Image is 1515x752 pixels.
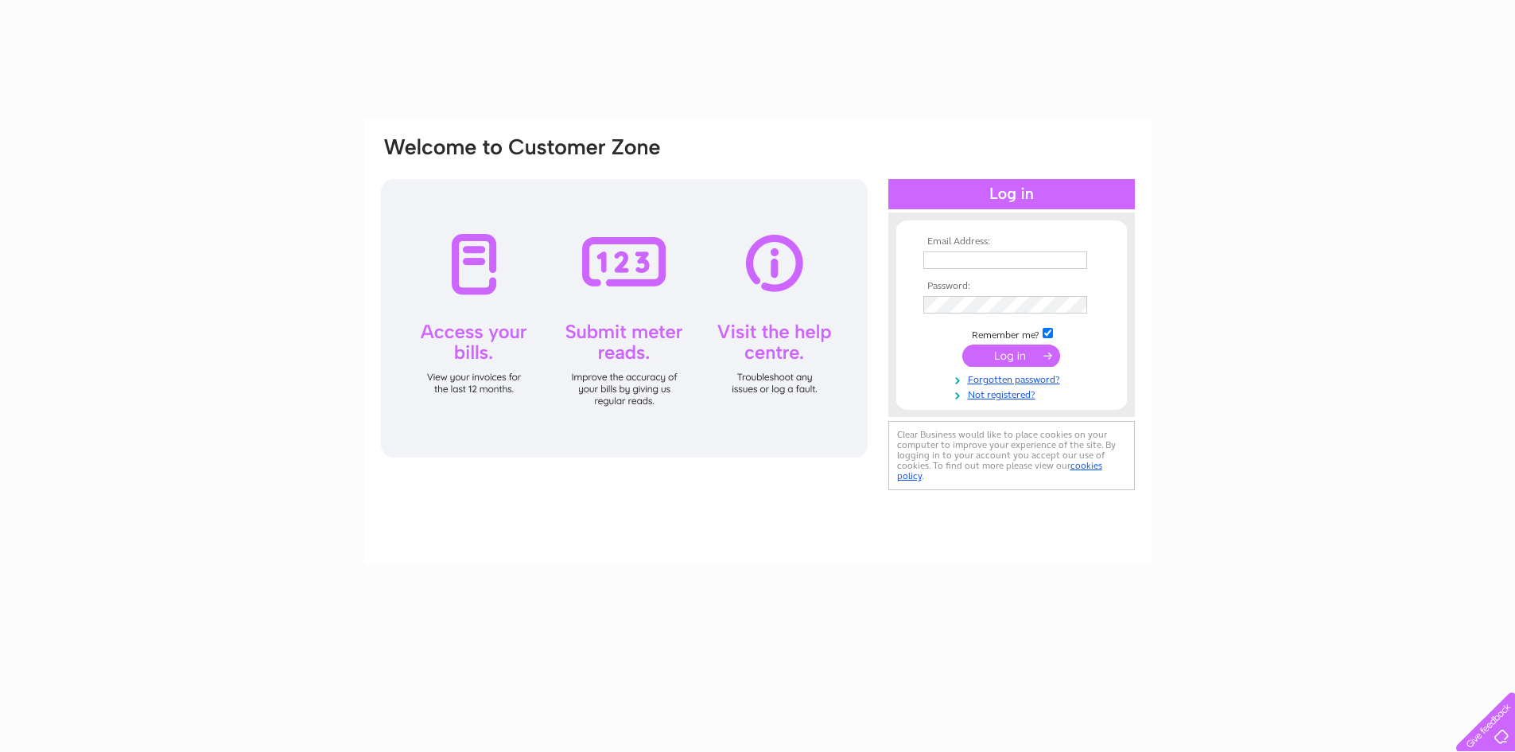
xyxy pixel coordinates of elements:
[923,371,1104,386] a: Forgotten password?
[962,345,1060,367] input: Submit
[923,386,1104,401] a: Not registered?
[919,325,1104,341] td: Remember me?
[919,236,1104,247] th: Email Address:
[888,421,1135,490] div: Clear Business would like to place cookies on your computer to improve your experience of the sit...
[919,281,1104,292] th: Password:
[897,460,1102,481] a: cookies policy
